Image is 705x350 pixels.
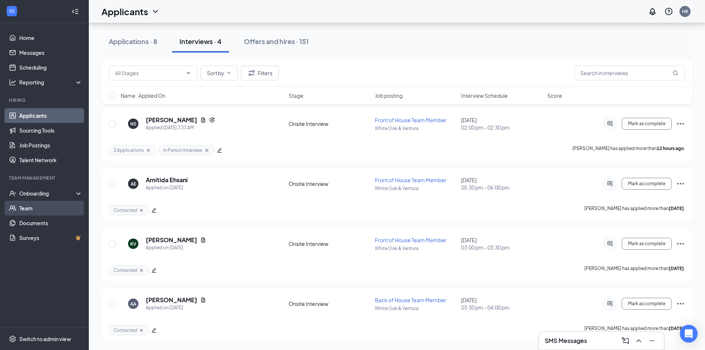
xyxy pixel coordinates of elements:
svg: Ellipses [676,119,685,128]
svg: QuestionInfo [664,7,673,16]
span: Mark as complete [628,301,665,306]
svg: Analysis [9,79,16,86]
span: Contacted [114,267,137,273]
button: Mark as complete [622,298,672,310]
svg: ActiveChat [605,241,614,247]
div: Applied [DATE] 3:33 AM [146,124,215,131]
svg: Reapply [209,117,215,123]
svg: Cross [145,147,151,153]
button: Filter Filters [241,66,279,80]
svg: ChevronUp [634,336,643,345]
svg: ChevronDown [151,7,160,16]
input: Search in interviews [574,66,685,80]
b: [DATE] [669,266,684,271]
div: AA [130,301,136,307]
p: White Oak & Ventura [375,125,457,131]
div: [DATE] [461,176,543,191]
div: Onsite Interview [289,300,370,307]
svg: Filter [247,69,256,77]
a: Scheduling [19,60,83,75]
p: White Oak & Ventura [375,305,457,311]
a: Job Postings [19,138,83,153]
svg: ActiveChat [605,181,614,187]
div: KV [130,241,136,247]
div: Interviews · 4 [179,37,222,46]
svg: Notifications [648,7,657,16]
div: Applied on [DATE] [146,184,188,191]
button: Sort byChevronDown [201,66,238,80]
span: 03:00 pm - 03:30 pm [461,244,543,251]
span: Contacted [114,207,137,213]
span: Front of House Team Member [375,177,447,183]
span: Contacted [114,327,137,333]
div: NS [130,121,137,127]
p: [PERSON_NAME] has applied more than . [584,205,685,215]
p: [PERSON_NAME] has applied more than . [584,325,685,335]
svg: Cross [204,147,210,153]
svg: ChevronDown [185,70,191,76]
div: Switch to admin view [19,335,71,343]
p: White Oak & Ventura [375,185,457,191]
span: 02:00 pm - 02:30 pm [461,124,543,131]
div: [DATE] [461,296,543,311]
div: Hiring [9,97,81,103]
span: edit [151,268,157,273]
b: [DATE] [669,326,684,331]
p: White Oak & Ventura [375,245,457,251]
div: Applied on [DATE] [146,304,206,311]
span: In Person Interview [163,147,202,153]
a: Home [19,30,83,45]
h5: Amitida Ehsani [146,176,188,184]
span: Mark as complete [628,241,665,246]
div: Reporting [19,79,83,86]
span: 05:30 pm - 06:00 pm [461,184,543,191]
svg: ChevronDown [226,70,232,76]
div: Applications · 8 [109,37,157,46]
h1: Applicants [101,5,148,18]
span: Name · Applied On [121,92,165,99]
svg: ActiveChat [605,121,614,127]
span: Back of House Team Member [375,297,446,303]
svg: MagnifyingGlass [672,70,678,76]
div: [DATE] [461,236,543,251]
div: Onsite Interview [289,180,370,187]
span: Sort by [207,70,224,76]
span: 03:30 pm - 04:00 pm [461,304,543,311]
span: Interview Schedule [461,92,508,99]
h3: SMS Messages [545,337,587,345]
button: Mark as complete [622,178,672,190]
button: Mark as complete [622,238,672,250]
span: Job posting [375,92,403,99]
div: Open Intercom Messenger [680,325,698,343]
a: Messages [19,45,83,60]
svg: Ellipses [676,179,685,188]
button: ChevronUp [633,335,645,347]
svg: Collapse [71,8,79,15]
button: ComposeMessage [620,335,631,347]
svg: ComposeMessage [621,336,630,345]
svg: Settings [9,335,16,343]
span: 2 Applications [114,147,144,153]
div: Onboarding [19,190,76,197]
div: Onsite Interview [289,240,370,247]
span: Stage [289,92,303,99]
a: Documents [19,216,83,230]
svg: Document [200,297,206,303]
span: Score [547,92,562,99]
div: Onsite Interview [289,120,370,127]
div: AE [131,181,136,187]
b: 12 hours ago [657,146,684,151]
svg: Minimize [648,336,657,345]
div: Team Management [9,175,81,181]
svg: Cross [138,267,144,273]
div: HK [682,8,688,14]
span: Mark as complete [628,181,665,186]
div: [DATE] [461,116,543,131]
a: Talent Network [19,153,83,167]
span: edit [151,208,157,213]
p: [PERSON_NAME] has applied more than . [573,145,685,155]
input: All Stages [115,69,182,77]
button: Minimize [646,335,658,347]
span: Front of House Team Member [375,117,447,123]
a: SurveysCrown [19,230,83,245]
